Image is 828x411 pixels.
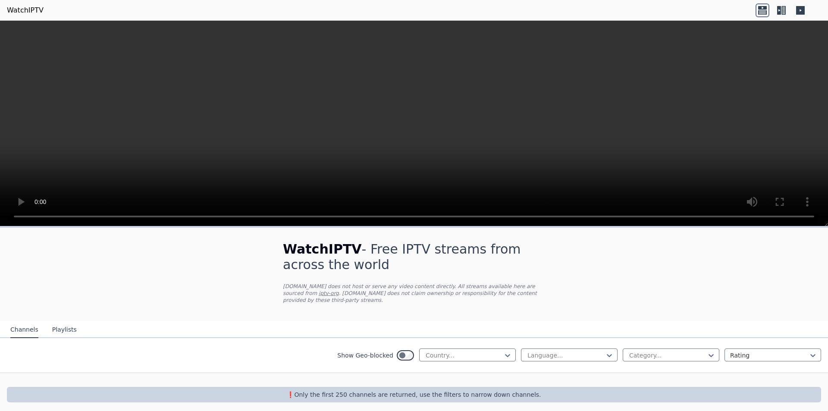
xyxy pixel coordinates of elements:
button: Playlists [52,322,77,338]
p: [DOMAIN_NAME] does not host or serve any video content directly. All streams available here are s... [283,283,545,304]
a: WatchIPTV [7,5,44,16]
span: WatchIPTV [283,242,362,257]
p: ❗️Only the first 250 channels are returned, use the filters to narrow down channels. [10,390,818,399]
label: Show Geo-blocked [337,351,393,360]
a: iptv-org [319,290,339,296]
h1: - Free IPTV streams from across the world [283,242,545,273]
button: Channels [10,322,38,338]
